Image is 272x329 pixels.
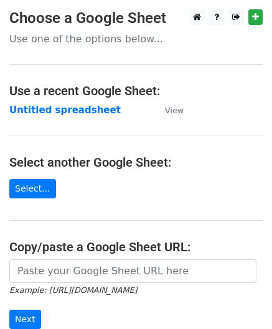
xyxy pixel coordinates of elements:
h4: Copy/paste a Google Sheet URL: [9,239,263,254]
small: View [165,106,184,115]
h4: Use a recent Google Sheet: [9,83,263,98]
h4: Select another Google Sheet: [9,155,263,170]
p: Use one of the options below... [9,32,263,45]
a: View [152,104,184,116]
h3: Choose a Google Sheet [9,9,263,27]
a: Untitled spreadsheet [9,104,121,116]
input: Next [9,310,41,329]
small: Example: [URL][DOMAIN_NAME] [9,285,137,295]
input: Paste your Google Sheet URL here [9,259,256,283]
a: Select... [9,179,56,198]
